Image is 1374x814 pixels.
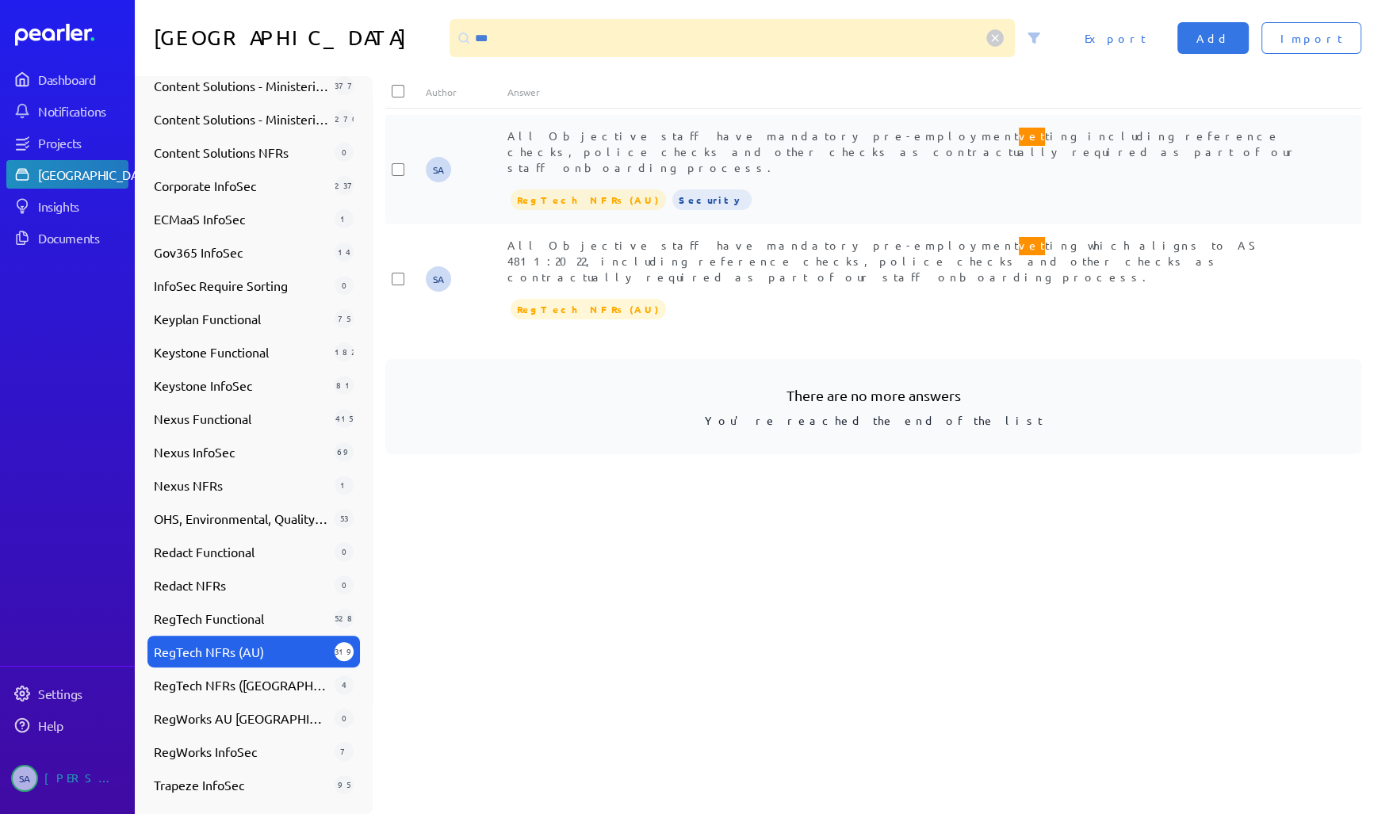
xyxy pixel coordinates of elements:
[154,376,328,395] span: Keystone InfoSec
[335,376,354,395] div: 81
[11,765,38,792] span: Steve Ackermann
[154,76,328,95] span: Content Solutions - Ministerials - Functional
[38,166,156,182] div: [GEOGRAPHIC_DATA]
[154,709,328,728] span: RegWorks AU [GEOGRAPHIC_DATA]
[672,189,752,210] span: Security
[38,686,127,701] div: Settings
[1085,30,1146,46] span: Export
[335,575,354,594] div: 0
[1280,30,1342,46] span: Import
[154,609,328,628] span: RegTech Functional
[6,711,128,739] a: Help
[507,86,1321,98] div: Answer
[335,342,354,361] div: 182
[335,509,354,528] div: 53
[1196,30,1230,46] span: Add
[154,109,328,128] span: Content Solutions - Ministerials - Non Functional
[411,384,1336,406] h3: There are no more answers
[1177,22,1249,54] button: Add
[154,276,328,295] span: InfoSec Require Sorting
[154,19,443,57] h1: [GEOGRAPHIC_DATA]
[15,24,128,46] a: Dashboard
[154,476,328,495] span: Nexus NFRs
[154,209,328,228] span: ECMaaS InfoSec
[335,243,354,262] div: 14
[335,675,354,694] div: 4
[335,742,354,761] div: 7
[38,103,127,119] div: Notifications
[335,176,354,195] div: 237
[426,86,507,98] div: Author
[6,679,128,708] a: Settings
[6,97,128,125] a: Notifications
[44,765,124,792] div: [PERSON_NAME]
[335,442,354,461] div: 69
[154,742,328,761] span: RegWorks InfoSec
[6,759,128,798] a: SA[PERSON_NAME]
[511,189,666,210] span: RegTech NFRs (AU)
[1261,22,1361,54] button: Import
[335,143,354,162] div: 0
[335,276,354,295] div: 0
[335,775,354,794] div: 95
[154,442,328,461] span: Nexus InfoSec
[507,235,1263,284] span: All Objective staff have mandatory pre-employment ting which aligns to AS 4811:2022, including re...
[154,509,328,528] span: OHS, Environmental, Quality, Ethical Dealings
[426,157,451,182] span: Steve Ackermann
[154,675,328,694] span: RegTech NFRs ([GEOGRAPHIC_DATA])
[38,71,127,87] div: Dashboard
[6,65,128,94] a: Dashboard
[154,775,328,794] span: Trapeze InfoSec
[38,717,127,733] div: Help
[335,409,354,428] div: 415
[335,609,354,628] div: 528
[38,198,127,214] div: Insights
[335,642,354,661] div: 319
[154,309,328,328] span: Keyplan Functional
[6,224,128,252] a: Documents
[1066,22,1165,54] button: Export
[511,299,666,319] span: RegTech NFRs (AU)
[335,76,354,95] div: 377
[154,409,328,428] span: Nexus Functional
[154,342,328,361] span: Keystone Functional
[38,230,127,246] div: Documents
[335,309,354,328] div: 75
[507,125,1299,174] span: All Objective staff have mandatory pre-employment ting including reference checks, police checks ...
[154,143,328,162] span: Content Solutions NFRs
[426,266,451,292] span: Steve Ackermann
[38,135,127,151] div: Projects
[1019,125,1045,146] span: vet
[6,160,128,189] a: [GEOGRAPHIC_DATA]
[154,243,328,262] span: Gov365 InfoSec
[154,575,328,594] span: Redact NFRs
[1019,235,1045,255] span: vet
[6,192,128,220] a: Insights
[335,709,354,728] div: 0
[6,128,128,157] a: Projects
[335,109,354,128] div: 270
[154,642,328,661] span: RegTech NFRs (AU)
[335,542,354,561] div: 0
[411,406,1336,429] p: You're reached the end of the list
[335,476,354,495] div: 1
[154,176,328,195] span: Corporate InfoSec
[335,209,354,228] div: 1
[154,542,328,561] span: Redact Functional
